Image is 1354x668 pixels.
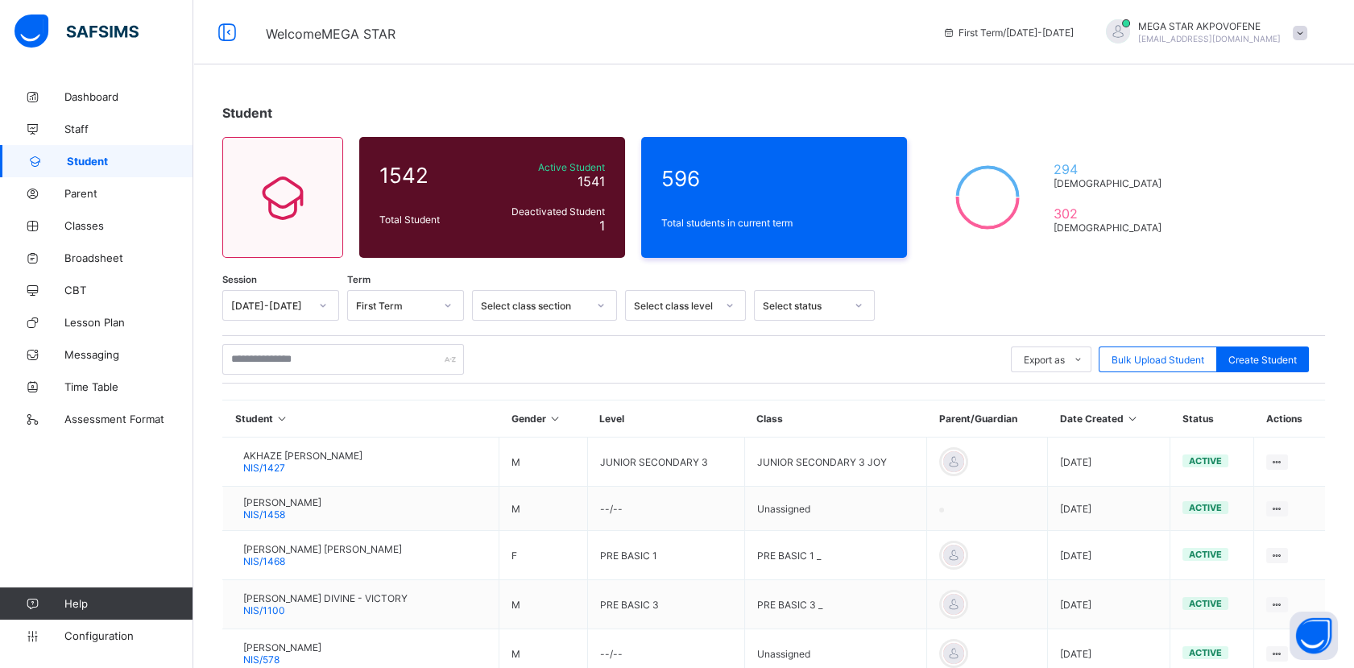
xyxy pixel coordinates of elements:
[223,400,499,438] th: Student
[1253,400,1325,438] th: Actions
[1048,487,1170,531] td: [DATE]
[1138,34,1281,44] span: [EMAIL_ADDRESS][DOMAIN_NAME]
[243,462,285,474] span: NIS/1427
[67,155,193,168] span: Student
[481,300,587,312] div: Select class section
[634,300,716,312] div: Select class level
[231,300,309,312] div: [DATE]-[DATE]
[1126,413,1140,425] i: Sort in Ascending Order
[1138,20,1281,32] span: MEGA STAR AKPOVOFENE
[64,629,193,642] span: Configuration
[744,438,927,487] td: JUNIOR SECONDARY 3 JOY
[927,400,1048,438] th: Parent/Guardian
[1228,354,1297,366] span: Create Student
[243,592,408,604] span: [PERSON_NAME] DIVINE - VICTORY
[243,450,362,462] span: AKHAZE [PERSON_NAME]
[222,105,272,121] span: Student
[64,122,193,135] span: Staff
[14,15,139,48] img: safsims
[275,413,289,425] i: Sort in Ascending Order
[661,166,887,191] span: 596
[64,187,193,200] span: Parent
[64,90,193,103] span: Dashboard
[243,641,321,653] span: [PERSON_NAME]
[1189,598,1222,609] span: active
[243,555,285,567] span: NIS/1468
[763,300,845,312] div: Select status
[1189,647,1222,658] span: active
[1054,161,1169,177] span: 294
[599,218,605,234] span: 1
[243,604,285,616] span: NIS/1100
[243,653,279,666] span: NIS/578
[1189,549,1222,560] span: active
[587,400,744,438] th: Level
[491,161,605,173] span: Active Student
[1170,400,1254,438] th: Status
[64,348,193,361] span: Messaging
[356,300,434,312] div: First Term
[243,508,285,521] span: NIS/1458
[1048,400,1170,438] th: Date Created
[1189,502,1222,513] span: active
[64,284,193,297] span: CBT
[222,274,257,285] span: Session
[64,219,193,232] span: Classes
[549,413,562,425] i: Sort in Ascending Order
[942,27,1074,39] span: session/term information
[64,251,193,264] span: Broadsheet
[587,487,744,531] td: --/--
[744,400,927,438] th: Class
[243,543,402,555] span: [PERSON_NAME] [PERSON_NAME]
[661,217,887,229] span: Total students in current term
[587,531,744,580] td: PRE BASIC 1
[744,580,927,629] td: PRE BASIC 3 _
[1112,354,1204,366] span: Bulk Upload Student
[1189,455,1222,467] span: active
[499,487,587,531] td: M
[1054,222,1169,234] span: [DEMOGRAPHIC_DATA]
[578,173,605,189] span: 1541
[1054,205,1169,222] span: 302
[64,413,193,425] span: Assessment Format
[1048,580,1170,629] td: [DATE]
[744,531,927,580] td: PRE BASIC 1 _
[266,26,395,42] span: Welcome MEGA STAR
[587,438,744,487] td: JUNIOR SECONDARY 3
[1024,354,1065,366] span: Export as
[375,210,487,230] div: Total Student
[379,163,482,188] span: 1542
[499,580,587,629] td: M
[243,496,321,508] span: [PERSON_NAME]
[1054,177,1169,189] span: [DEMOGRAPHIC_DATA]
[64,597,193,610] span: Help
[1048,531,1170,580] td: [DATE]
[64,380,193,393] span: Time Table
[587,580,744,629] td: PRE BASIC 3
[1048,438,1170,487] td: [DATE]
[1090,19,1315,46] div: MEGA STARAKPOVOFENE
[744,487,927,531] td: Unassigned
[491,205,605,218] span: Deactivated Student
[499,400,587,438] th: Gender
[499,438,587,487] td: M
[499,531,587,580] td: F
[64,316,193,329] span: Lesson Plan
[1290,612,1338,660] button: Open asap
[347,274,371,285] span: Term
